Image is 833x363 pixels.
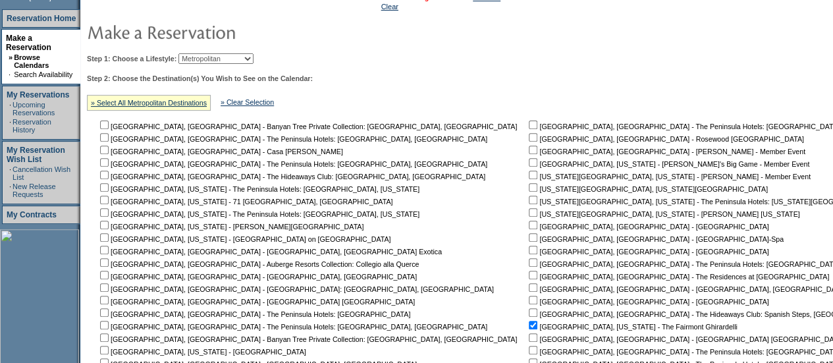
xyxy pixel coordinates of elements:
b: Step 1: Choose a Lifestyle: [87,55,176,63]
nobr: [GEOGRAPHIC_DATA], [GEOGRAPHIC_DATA] - The Peninsula Hotels: [GEOGRAPHIC_DATA] [97,310,410,318]
td: · [9,70,13,78]
a: My Reservation Wish List [7,146,65,164]
a: Browse Calendars [14,53,49,69]
nobr: [GEOGRAPHIC_DATA], [GEOGRAPHIC_DATA] - [GEOGRAPHIC_DATA] [526,248,768,256]
nobr: [GEOGRAPHIC_DATA], [GEOGRAPHIC_DATA] - [GEOGRAPHIC_DATA]-Spa [526,235,784,243]
nobr: [US_STATE][GEOGRAPHIC_DATA], [US_STATE][GEOGRAPHIC_DATA] [526,185,768,193]
b: Step 2: Choose the Destination(s) You Wish to See on the Calendar: [87,74,313,82]
nobr: [GEOGRAPHIC_DATA], [GEOGRAPHIC_DATA] - Banyan Tree Private Collection: [GEOGRAPHIC_DATA], [GEOGRA... [97,123,517,130]
nobr: [GEOGRAPHIC_DATA], [US_STATE] - The Fairmont Ghirardelli [526,323,737,331]
a: My Reservations [7,90,69,99]
nobr: [US_STATE][GEOGRAPHIC_DATA], [US_STATE] - [PERSON_NAME] [US_STATE] [526,210,799,218]
nobr: [GEOGRAPHIC_DATA], [US_STATE] - 71 [GEOGRAPHIC_DATA], [GEOGRAPHIC_DATA] [97,198,392,206]
a: Upcoming Reservations [13,101,55,117]
a: Cancellation Wish List [13,165,70,181]
nobr: [GEOGRAPHIC_DATA], [US_STATE] - The Peninsula Hotels: [GEOGRAPHIC_DATA], [US_STATE] [97,185,419,193]
nobr: [GEOGRAPHIC_DATA], [GEOGRAPHIC_DATA] - [GEOGRAPHIC_DATA], [GEOGRAPHIC_DATA] [97,273,417,281]
nobr: [GEOGRAPHIC_DATA], [GEOGRAPHIC_DATA] - Rosewood [GEOGRAPHIC_DATA] [526,135,803,143]
a: Make a Reservation [6,34,51,52]
a: Reservation Home [7,14,76,23]
a: » Select All Metropolitan Destinations [91,99,207,107]
a: My Contracts [7,210,57,219]
nobr: [GEOGRAPHIC_DATA], [GEOGRAPHIC_DATA] - [GEOGRAPHIC_DATA] [526,298,768,306]
a: Search Availability [14,70,72,78]
nobr: [GEOGRAPHIC_DATA], [GEOGRAPHIC_DATA] - [GEOGRAPHIC_DATA], [GEOGRAPHIC_DATA] Exotica [97,248,442,256]
b: » [9,53,13,61]
nobr: [GEOGRAPHIC_DATA], [GEOGRAPHIC_DATA] - [GEOGRAPHIC_DATA] [526,223,768,231]
nobr: [US_STATE][GEOGRAPHIC_DATA], [US_STATE] - [PERSON_NAME] - Member Event [526,173,811,181]
nobr: [GEOGRAPHIC_DATA], [GEOGRAPHIC_DATA] - The Peninsula Hotels: [GEOGRAPHIC_DATA], [GEOGRAPHIC_DATA] [97,323,487,331]
nobr: [GEOGRAPHIC_DATA], [US_STATE] - [GEOGRAPHIC_DATA] [97,348,306,356]
nobr: [GEOGRAPHIC_DATA], [GEOGRAPHIC_DATA] - The Peninsula Hotels: [GEOGRAPHIC_DATA], [GEOGRAPHIC_DATA] [97,135,487,143]
a: Clear [381,3,398,11]
a: New Release Requests [13,182,55,198]
nobr: [GEOGRAPHIC_DATA], [GEOGRAPHIC_DATA] - The Hideaways Club: [GEOGRAPHIC_DATA], [GEOGRAPHIC_DATA] [97,173,485,181]
nobr: [GEOGRAPHIC_DATA], [US_STATE] - The Peninsula Hotels: [GEOGRAPHIC_DATA], [US_STATE] [97,210,419,218]
nobr: [GEOGRAPHIC_DATA], [US_STATE] - [PERSON_NAME]'s Big Game - Member Event [526,160,809,168]
a: » Clear Selection [221,98,274,106]
td: · [9,182,11,198]
nobr: [GEOGRAPHIC_DATA], [GEOGRAPHIC_DATA] - [PERSON_NAME] - Member Event [526,148,805,155]
nobr: [GEOGRAPHIC_DATA], [GEOGRAPHIC_DATA] - Banyan Tree Private Collection: [GEOGRAPHIC_DATA], [GEOGRA... [97,335,517,343]
nobr: [GEOGRAPHIC_DATA], [GEOGRAPHIC_DATA] - Casa [PERSON_NAME] [97,148,343,155]
td: · [9,118,11,134]
nobr: [GEOGRAPHIC_DATA], [GEOGRAPHIC_DATA] - Auberge Resorts Collection: Collegio alla Querce [97,260,419,268]
a: Reservation History [13,118,51,134]
td: · [9,101,11,117]
img: pgTtlMakeReservation.gif [87,18,350,45]
nobr: [GEOGRAPHIC_DATA], [GEOGRAPHIC_DATA] - [GEOGRAPHIC_DATA]: [GEOGRAPHIC_DATA], [GEOGRAPHIC_DATA] [97,285,494,293]
nobr: [GEOGRAPHIC_DATA], [US_STATE] - [GEOGRAPHIC_DATA] on [GEOGRAPHIC_DATA] [97,235,390,243]
nobr: [GEOGRAPHIC_DATA], [GEOGRAPHIC_DATA] - The Peninsula Hotels: [GEOGRAPHIC_DATA], [GEOGRAPHIC_DATA] [97,160,487,168]
td: · [9,165,11,181]
nobr: [GEOGRAPHIC_DATA], [GEOGRAPHIC_DATA] - [GEOGRAPHIC_DATA] [GEOGRAPHIC_DATA] [97,298,415,306]
nobr: [GEOGRAPHIC_DATA], [GEOGRAPHIC_DATA] - The Residences at [GEOGRAPHIC_DATA] [526,273,829,281]
nobr: [GEOGRAPHIC_DATA], [US_STATE] - [PERSON_NAME][GEOGRAPHIC_DATA] [97,223,363,231]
